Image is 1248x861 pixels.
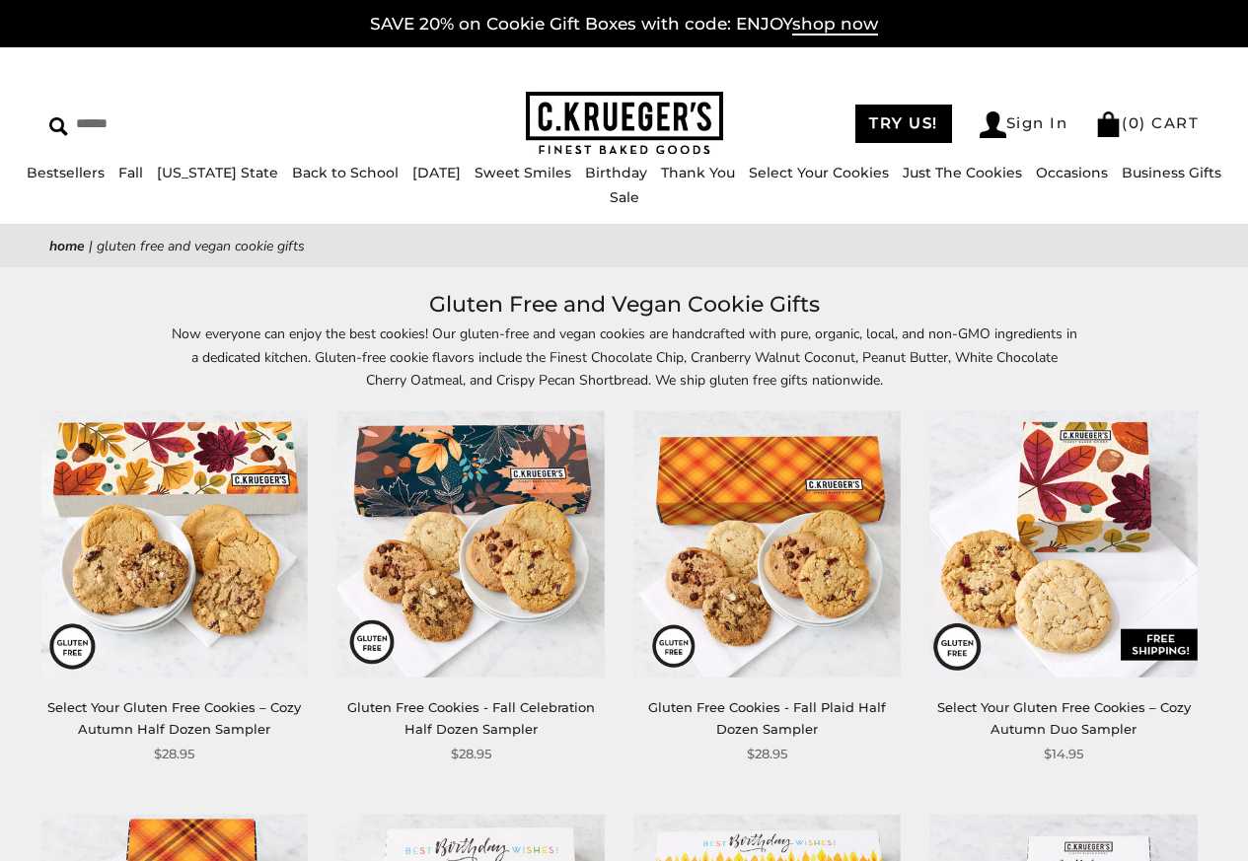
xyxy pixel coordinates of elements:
[610,188,639,206] a: Sale
[171,323,1078,391] p: Now everyone can enjoy the best cookies! Our gluten-free and vegan cookies are handcrafted with p...
[1044,744,1083,764] span: $14.95
[749,164,889,181] a: Select Your Cookies
[157,164,278,181] a: [US_STATE] State
[412,164,461,181] a: [DATE]
[903,164,1022,181] a: Just The Cookies
[1095,111,1122,137] img: Bag
[937,699,1191,736] a: Select Your Gluten Free Cookies – Cozy Autumn Duo Sampler
[49,117,68,136] img: Search
[980,111,1006,138] img: Account
[370,14,878,36] a: SAVE 20% on Cookie Gift Boxes with code: ENJOYshop now
[648,699,886,736] a: Gluten Free Cookies - Fall Plaid Half Dozen Sampler
[1036,164,1108,181] a: Occasions
[337,411,604,678] img: Gluten Free Cookies - Fall Celebration Half Dozen Sampler
[79,287,1169,323] h1: Gluten Free and Vegan Cookie Gifts
[27,164,105,181] a: Bestsellers
[475,164,571,181] a: Sweet Smiles
[1129,113,1140,132] span: 0
[47,699,301,736] a: Select Your Gluten Free Cookies – Cozy Autumn Half Dozen Sampler
[97,237,305,255] span: Gluten Free and Vegan Cookie Gifts
[49,235,1199,257] nav: breadcrumbs
[49,108,313,139] input: Search
[634,411,901,678] img: Gluten Free Cookies - Fall Plaid Half Dozen Sampler
[930,411,1197,678] img: Select Your Gluten Free Cookies – Cozy Autumn Duo Sampler
[347,699,595,736] a: Gluten Free Cookies - Fall Celebration Half Dozen Sampler
[585,164,647,181] a: Birthday
[89,237,93,255] span: |
[855,105,952,143] a: TRY US!
[154,744,194,764] span: $28.95
[792,14,878,36] span: shop now
[292,164,399,181] a: Back to School
[980,111,1068,138] a: Sign In
[49,237,85,255] a: Home
[661,164,735,181] a: Thank You
[41,411,308,678] img: Select Your Gluten Free Cookies – Cozy Autumn Half Dozen Sampler
[1095,113,1199,132] a: (0) CART
[526,92,723,156] img: C.KRUEGER'S
[1122,164,1221,181] a: Business Gifts
[118,164,143,181] a: Fall
[747,744,787,764] span: $28.95
[451,744,491,764] span: $28.95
